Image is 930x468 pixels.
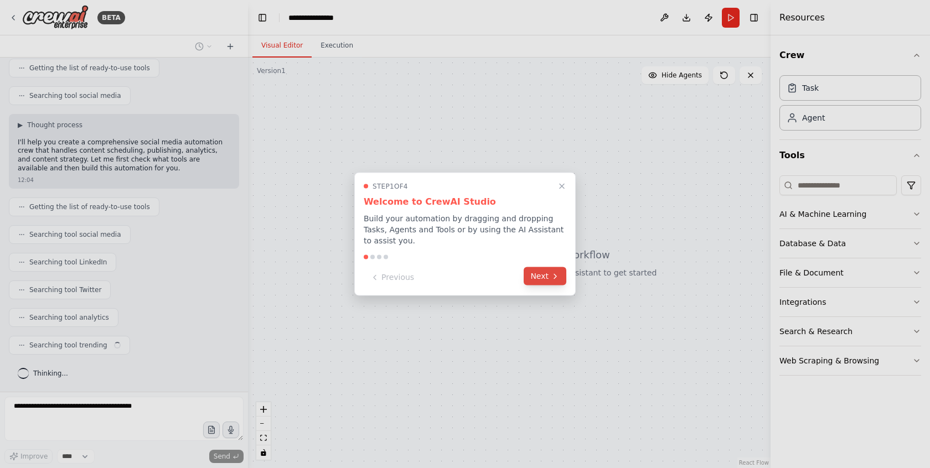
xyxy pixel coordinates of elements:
span: Step 1 of 4 [373,182,408,191]
h3: Welcome to CrewAI Studio [364,195,566,209]
button: Hide left sidebar [255,10,270,25]
p: Build your automation by dragging and dropping Tasks, Agents and Tools or by using the AI Assista... [364,213,566,246]
button: Next [524,267,566,285]
button: Close walkthrough [555,180,569,193]
button: Previous [364,268,421,287]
